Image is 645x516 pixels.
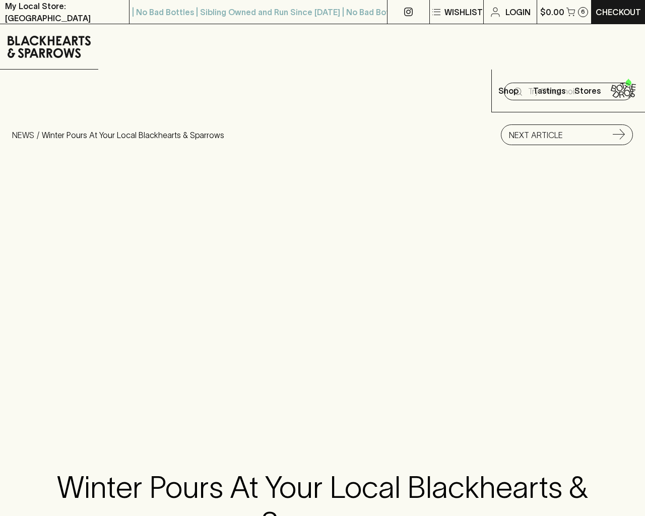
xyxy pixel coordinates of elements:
[596,6,641,18] p: Checkout
[581,9,585,15] p: 6
[444,6,483,18] p: Wishlist
[509,129,563,141] p: NEXT ARTICLE
[540,6,564,18] p: $0.00
[501,124,633,145] a: NEXT ARTICLE
[12,131,34,140] a: NEWS
[528,84,625,100] input: Try "Pinot noir"
[505,6,531,18] p: Login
